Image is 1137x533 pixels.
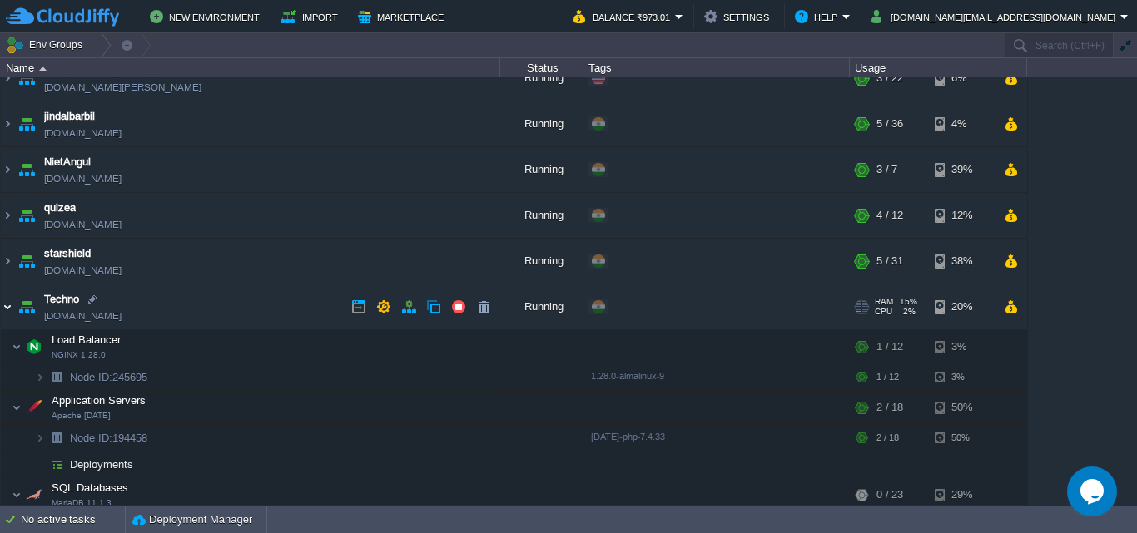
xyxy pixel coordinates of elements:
div: Tags [584,58,849,77]
img: AMDAwAAAACH5BAEAAAAALAAAAAABAAEAAAICRAEAOw== [22,391,46,424]
div: 4 / 12 [876,193,903,238]
img: AMDAwAAAACH5BAEAAAAALAAAAAABAAEAAAICRAEAOw== [45,364,68,390]
a: [DOMAIN_NAME] [44,125,122,141]
img: AMDAwAAAACH5BAEAAAAALAAAAAABAAEAAAICRAEAOw== [1,147,14,192]
span: CPU [875,307,892,317]
img: AMDAwAAAACH5BAEAAAAALAAAAAABAAEAAAICRAEAOw== [12,391,22,424]
img: AMDAwAAAACH5BAEAAAAALAAAAAABAAEAAAICRAEAOw== [15,56,38,101]
span: 194458 [68,431,150,445]
span: Node ID: [70,432,112,444]
span: Load Balancer [50,333,123,347]
button: Import [281,7,343,27]
div: Running [500,101,583,146]
a: [DOMAIN_NAME] [44,170,122,187]
a: Techno [44,291,79,308]
span: SQL Databases [50,481,131,495]
div: Running [500,239,583,284]
button: Marketplace [358,7,449,27]
a: [DOMAIN_NAME] [44,262,122,279]
a: starshield [44,245,91,262]
a: Node ID:245695 [68,370,150,384]
span: 15% [900,297,917,307]
button: Env Groups [6,33,88,57]
div: 4% [935,101,989,146]
img: AMDAwAAAACH5BAEAAAAALAAAAAABAAEAAAICRAEAOw== [45,452,68,477]
div: 3% [935,330,989,363]
a: jindalbarbil [44,108,95,125]
button: Deployment Manager [132,511,252,528]
img: AMDAwAAAACH5BAEAAAAALAAAAAABAAEAAAICRAEAOw== [15,284,38,329]
button: Help [795,7,842,27]
span: [DATE]-php-7.4.33 [591,432,665,442]
a: Application ServersApache [DATE] [50,394,148,407]
div: 2 / 18 [876,425,899,451]
img: AMDAwAAAACH5BAEAAAAALAAAAAABAAEAAAICRAEAOw== [1,56,14,101]
span: 1.28.0-almalinux-9 [591,371,664,381]
a: Node ID:194458 [68,431,150,445]
a: Load BalancerNGINX 1.28.0 [50,333,123,346]
div: Running [500,147,583,192]
div: Running [500,56,583,101]
img: AMDAwAAAACH5BAEAAAAALAAAAAABAAEAAAICRAEAOw== [45,425,68,451]
div: 6% [935,56,989,101]
img: AMDAwAAAACH5BAEAAAAALAAAAAABAAEAAAICRAEAOw== [1,284,14,329]
span: MariaDB 11.1.3 [52,498,112,508]
span: NGINX 1.28.0 [52,350,106,360]
div: Usage [851,58,1026,77]
a: [DOMAIN_NAME] [44,308,122,324]
div: 0 / 23 [876,478,903,511]
span: 245695 [68,370,150,384]
button: Balance ₹973.01 [573,7,675,27]
span: Application Servers [50,393,148,407]
img: AMDAwAAAACH5BAEAAAAALAAAAAABAAEAAAICRAEAOw== [39,67,47,71]
div: 50% [935,391,989,424]
a: [DOMAIN_NAME] [44,216,122,233]
span: 2% [899,307,916,317]
div: 38% [935,239,989,284]
img: AMDAwAAAACH5BAEAAAAALAAAAAABAAEAAAICRAEAOw== [12,478,22,511]
a: Deployments [68,457,136,471]
a: [DOMAIN_NAME][PERSON_NAME] [44,79,201,96]
div: 12% [935,193,989,238]
div: 50% [935,425,989,451]
span: RAM [875,297,893,307]
div: 3% [935,364,989,390]
div: Running [500,284,583,329]
a: NietAngul [44,154,91,170]
img: AMDAwAAAACH5BAEAAAAALAAAAAABAAEAAAICRAEAOw== [15,101,38,146]
div: 2 / 18 [876,391,903,424]
a: SQL DatabasesMariaDB 11.1.3 [50,481,131,494]
div: 29% [935,478,989,511]
div: No active tasks [21,506,125,533]
div: 5 / 31 [876,239,903,284]
img: AMDAwAAAACH5BAEAAAAALAAAAAABAAEAAAICRAEAOw== [15,193,38,238]
img: AMDAwAAAACH5BAEAAAAALAAAAAABAAEAAAICRAEAOw== [1,193,14,238]
div: Running [500,193,583,238]
div: 39% [935,147,989,192]
img: AMDAwAAAACH5BAEAAAAALAAAAAABAAEAAAICRAEAOw== [35,425,45,451]
button: [DOMAIN_NAME][EMAIL_ADDRESS][DOMAIN_NAME] [871,7,1120,27]
img: AMDAwAAAACH5BAEAAAAALAAAAAABAAEAAAICRAEAOw== [22,478,46,511]
img: AMDAwAAAACH5BAEAAAAALAAAAAABAAEAAAICRAEAOw== [12,330,22,363]
div: 3 / 7 [876,147,897,192]
iframe: chat widget [1067,466,1120,516]
button: Settings [704,7,774,27]
a: quizea [44,200,76,216]
div: 1 / 12 [876,364,899,390]
img: AMDAwAAAACH5BAEAAAAALAAAAAABAAEAAAICRAEAOw== [1,101,14,146]
img: AMDAwAAAACH5BAEAAAAALAAAAAABAAEAAAICRAEAOw== [1,239,14,284]
span: Node ID: [70,371,112,383]
img: AMDAwAAAACH5BAEAAAAALAAAAAABAAEAAAICRAEAOw== [22,330,46,363]
div: 1 / 12 [876,330,903,363]
img: AMDAwAAAACH5BAEAAAAALAAAAAABAAEAAAICRAEAOw== [15,239,38,284]
img: AMDAwAAAACH5BAEAAAAALAAAAAABAAEAAAICRAEAOw== [15,147,38,192]
div: 20% [935,284,989,329]
div: Name [2,58,499,77]
img: CloudJiffy [6,7,119,27]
